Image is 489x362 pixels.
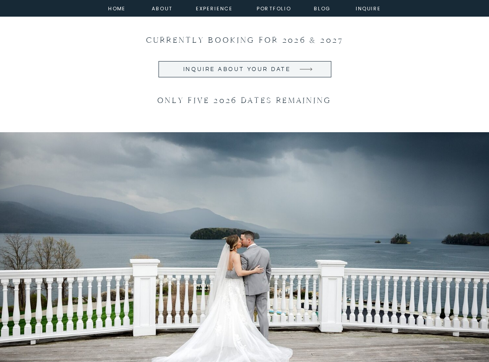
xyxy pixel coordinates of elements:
a: inquire [354,4,383,11]
a: home [106,4,128,11]
a: experience [196,4,229,11]
a: Blog [308,4,337,11]
a: Inquire about your date [181,65,294,73]
a: portfolio [256,4,291,11]
h2: Currently booking for 2026 & 2027 [121,35,368,48]
a: about [152,4,170,11]
h2: Only Five 2026 Dates remaining [121,95,368,108]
